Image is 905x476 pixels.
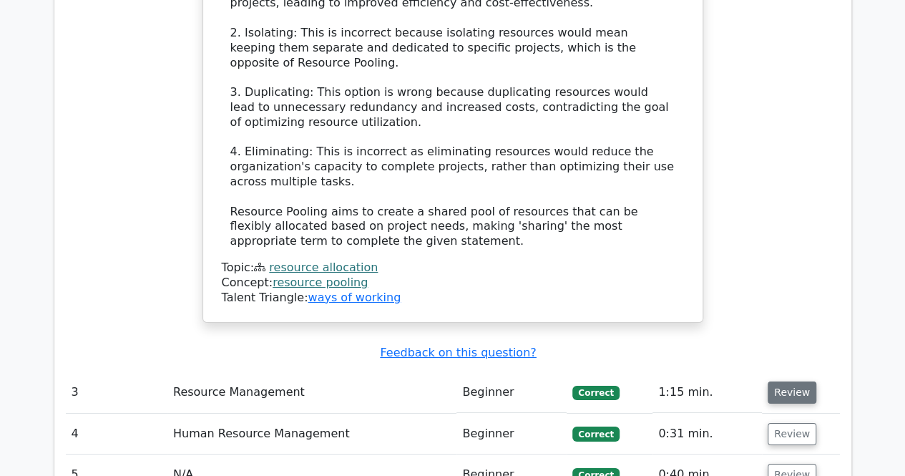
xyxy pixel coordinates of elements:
td: 3 [66,372,167,413]
td: Beginner [456,372,567,413]
div: Talent Triangle: [222,261,684,305]
span: Correct [572,427,619,441]
div: Topic: [222,261,684,276]
td: Resource Management [167,372,456,413]
a: ways of working [308,291,401,304]
td: 4 [66,414,167,455]
td: Human Resource Management [167,414,456,455]
button: Review [768,382,816,404]
span: Correct [572,386,619,400]
td: 1:15 min. [652,372,762,413]
td: Beginner [456,414,567,455]
a: resource allocation [269,261,378,274]
td: 0:31 min. [652,414,762,455]
div: Concept: [222,276,684,291]
a: Feedback on this question? [380,346,536,359]
button: Review [768,423,816,445]
a: resource pooling [273,276,368,289]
